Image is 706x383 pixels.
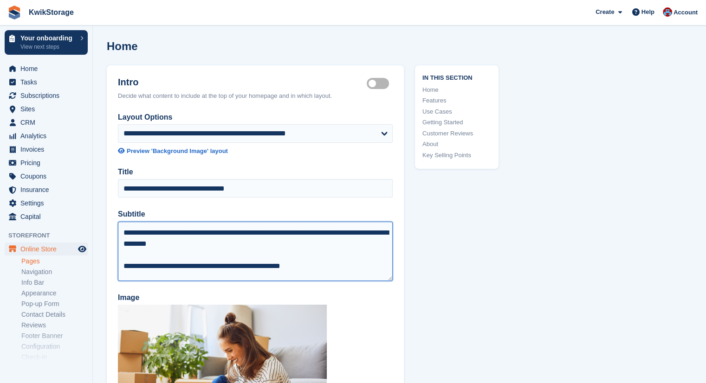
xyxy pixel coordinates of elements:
a: menu [5,129,88,142]
span: Settings [20,197,76,210]
span: Storefront [8,231,92,240]
span: Help [641,7,654,17]
img: Georgie Harkus-Hodgson [663,7,672,17]
span: Create [596,7,614,17]
a: Your onboarding View next steps [5,30,88,55]
a: Preview store [77,243,88,255]
p: Your onboarding [20,35,76,41]
a: menu [5,62,88,75]
a: menu [5,143,88,156]
a: menu [5,243,88,255]
label: Image [118,292,393,303]
a: menu [5,102,88,115]
span: In this section [422,73,491,82]
a: Configuration [21,342,88,351]
div: Decide what content to include at the top of your homepage and in which layout. [118,91,393,101]
h1: Home [107,40,138,52]
label: Layout Options [118,112,393,123]
a: Footer Banner [21,332,88,340]
label: Hero section active [367,83,393,84]
span: Capital [20,210,76,223]
span: Insurance [20,183,76,196]
a: About [422,140,491,149]
a: Preview 'Background Image' layout [118,147,393,156]
a: Reviews [21,321,88,330]
span: Subscriptions [20,89,76,102]
span: Analytics [20,129,76,142]
a: Customer Reviews [422,129,491,138]
a: Navigation [21,268,88,276]
a: Home [422,85,491,95]
span: Pricing [20,156,76,169]
label: Title [118,166,393,178]
a: Contact Details [21,310,88,319]
span: CRM [20,116,76,129]
span: Home [20,62,76,75]
a: Use Cases [422,107,491,116]
span: Tasks [20,76,76,89]
a: menu [5,210,88,223]
span: Coupons [20,170,76,183]
a: menu [5,89,88,102]
a: menu [5,156,88,169]
a: KwikStorage [25,5,78,20]
a: menu [5,183,88,196]
span: Account [674,8,698,17]
a: Check-in [21,353,88,362]
a: Info Bar [21,278,88,287]
p: View next steps [20,43,76,51]
a: Key Selling Points [422,151,491,160]
label: Subtitle [118,209,393,220]
h2: Intro [118,77,367,88]
span: Online Store [20,243,76,255]
a: menu [5,197,88,210]
a: Pages [21,257,88,266]
a: Getting Started [422,118,491,127]
span: Sites [20,102,76,115]
a: Features [422,96,491,105]
a: menu [5,76,88,89]
img: stora-icon-8386f47178a22dfd0bd8f6a31ec36ba5ce8667c1dd55bd0f319d3a0aa187defe.svg [7,6,21,19]
div: Preview 'Background Image' layout [127,147,228,156]
a: Appearance [21,289,88,298]
a: Pop-up Form [21,300,88,308]
span: Invoices [20,143,76,156]
a: menu [5,116,88,129]
a: menu [5,170,88,183]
